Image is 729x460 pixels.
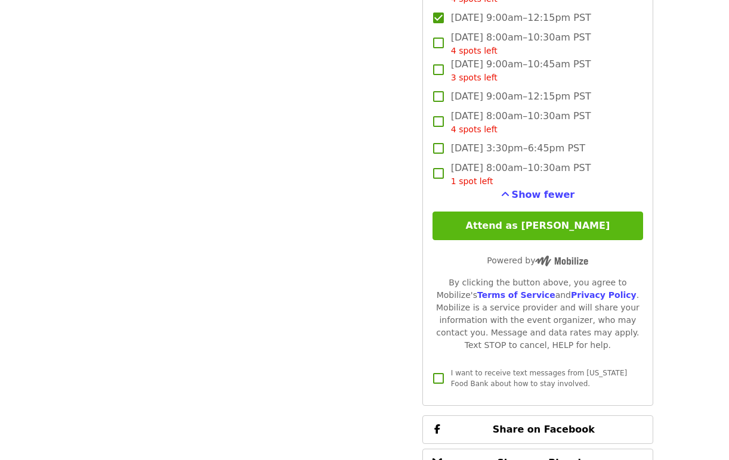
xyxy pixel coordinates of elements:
button: See more timeslots [501,188,575,202]
div: By clicking the button above, you agree to Mobilize's and . Mobilize is a service provider and wi... [433,276,643,352]
img: Powered by Mobilize [535,256,588,266]
span: Share on Facebook [493,424,595,435]
span: [DATE] 8:00am–10:30am PST [451,109,591,136]
span: Powered by [487,256,588,265]
span: 3 spots left [451,73,498,82]
span: [DATE] 8:00am–10:30am PST [451,161,591,188]
span: 1 spot left [451,176,493,186]
a: Terms of Service [477,290,555,300]
span: [DATE] 8:00am–10:30am PST [451,30,591,57]
button: Share on Facebook [422,415,653,444]
button: Attend as [PERSON_NAME] [433,212,643,240]
span: 4 spots left [451,46,498,55]
span: [DATE] 9:00am–12:15pm PST [451,89,591,104]
span: Show fewer [512,189,575,200]
a: Privacy Policy [571,290,637,300]
span: [DATE] 3:30pm–6:45pm PST [451,141,585,156]
span: 4 spots left [451,125,498,134]
span: I want to receive text messages from [US_STATE] Food Bank about how to stay involved. [451,369,627,388]
span: [DATE] 9:00am–12:15pm PST [451,11,591,25]
span: [DATE] 9:00am–10:45am PST [451,57,591,84]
